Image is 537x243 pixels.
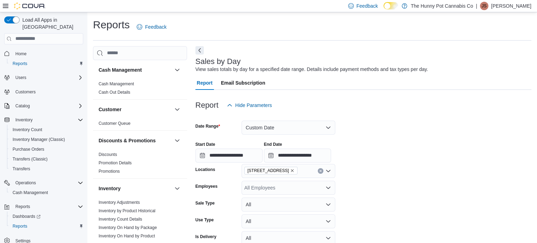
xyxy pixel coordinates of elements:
[13,116,83,124] span: Inventory
[13,73,29,82] button: Users
[10,155,50,163] a: Transfers (Classic)
[384,2,398,9] input: Dark Mode
[195,217,214,223] label: Use Type
[13,102,33,110] button: Catalog
[235,102,272,109] span: Hide Parameters
[93,150,187,178] div: Discounts & Promotions
[99,234,155,238] a: Inventory On Hand by Product
[244,167,298,174] span: 2500 Hurontario St
[134,20,169,34] a: Feedback
[99,200,140,205] a: Inventory Adjustments
[1,73,86,83] button: Users
[99,106,121,113] h3: Customer
[264,142,282,147] label: End Date
[10,165,33,173] a: Transfers
[195,142,215,147] label: Start Date
[99,169,120,174] span: Promotions
[99,66,172,73] button: Cash Management
[221,76,265,90] span: Email Subscription
[15,89,36,95] span: Customers
[99,208,156,214] span: Inventory by Product Historical
[15,51,27,57] span: Home
[13,137,65,142] span: Inventory Manager (Classic)
[1,49,86,59] button: Home
[242,198,335,212] button: All
[173,66,181,74] button: Cash Management
[10,212,43,221] a: Dashboards
[1,87,86,97] button: Customers
[1,202,86,212] button: Reports
[173,184,181,193] button: Inventory
[195,167,215,172] label: Locations
[99,217,142,222] a: Inventory Count Details
[10,126,45,134] a: Inventory Count
[99,185,121,192] h3: Inventory
[13,179,39,187] button: Operations
[13,102,83,110] span: Catalog
[195,101,219,109] h3: Report
[7,154,86,164] button: Transfers (Classic)
[1,115,86,125] button: Inventory
[10,188,51,197] a: Cash Management
[13,223,27,229] span: Reports
[13,87,83,96] span: Customers
[99,225,157,230] a: Inventory On Hand by Package
[13,190,48,195] span: Cash Management
[325,185,331,191] button: Open list of options
[195,57,241,66] h3: Sales by Day
[195,234,216,240] label: Is Delivery
[15,204,30,209] span: Reports
[13,61,27,66] span: Reports
[13,166,30,172] span: Transfers
[7,188,86,198] button: Cash Management
[7,144,86,154] button: Purchase Orders
[242,121,335,135] button: Custom Date
[10,222,30,230] a: Reports
[7,212,86,221] a: Dashboards
[13,50,29,58] a: Home
[173,105,181,114] button: Customer
[411,2,473,10] p: The Hunny Pot Cannabis Co
[99,216,142,222] span: Inventory Count Details
[13,202,83,211] span: Reports
[10,222,83,230] span: Reports
[14,2,45,9] img: Cova
[99,152,117,157] a: Discounts
[13,214,41,219] span: Dashboards
[145,23,166,30] span: Feedback
[7,125,86,135] button: Inventory Count
[13,179,83,187] span: Operations
[99,66,142,73] h3: Cash Management
[1,178,86,188] button: Operations
[242,214,335,228] button: All
[10,59,83,68] span: Reports
[10,59,30,68] a: Reports
[1,101,86,111] button: Catalog
[224,98,275,112] button: Hide Parameters
[13,156,48,162] span: Transfers (Classic)
[99,121,130,126] a: Customer Queue
[13,116,35,124] button: Inventory
[15,180,36,186] span: Operations
[264,149,331,163] input: Press the down key to open a popover containing a calendar.
[99,169,120,174] a: Promotions
[318,168,323,174] button: Clear input
[491,2,531,10] p: [PERSON_NAME]
[13,88,38,96] a: Customers
[384,9,384,10] span: Dark Mode
[10,155,83,163] span: Transfers (Classic)
[99,233,155,239] span: Inventory On Hand by Product
[93,119,187,130] div: Customer
[13,49,83,58] span: Home
[99,106,172,113] button: Customer
[10,135,68,144] a: Inventory Manager (Classic)
[195,123,220,129] label: Date Range
[7,164,86,174] button: Transfers
[195,149,263,163] input: Press the down key to open a popover containing a calendar.
[195,46,204,55] button: Next
[10,135,83,144] span: Inventory Manager (Classic)
[99,137,172,144] button: Discounts & Promotions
